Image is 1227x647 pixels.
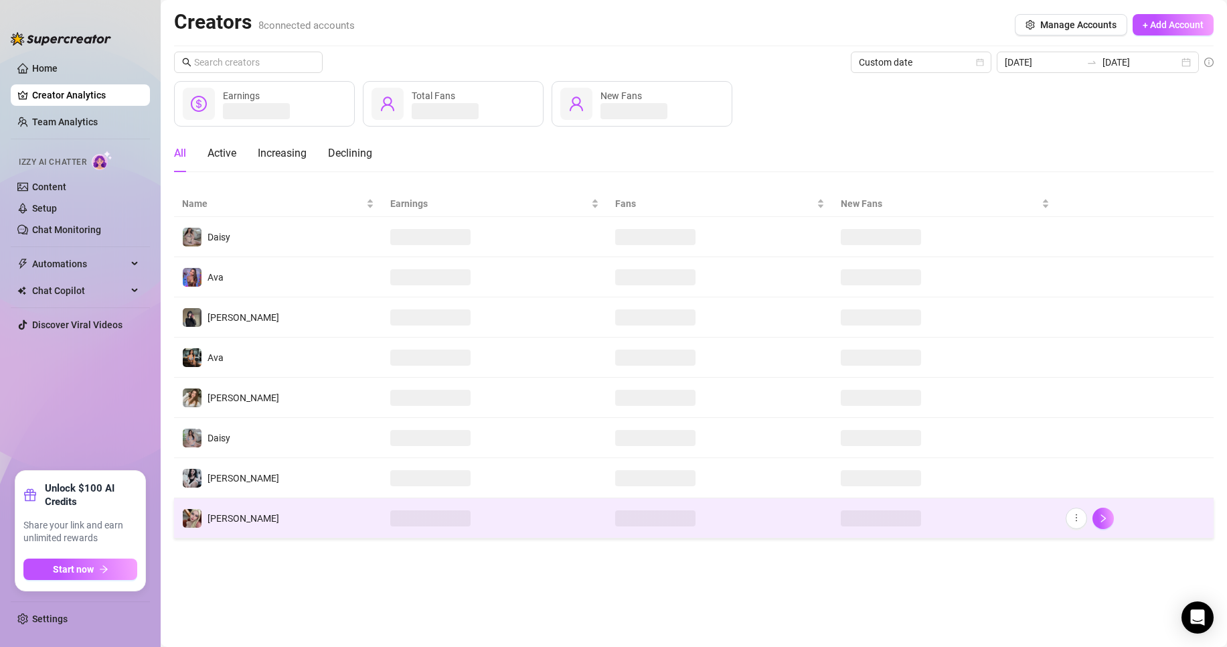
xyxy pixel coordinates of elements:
button: right [1092,508,1114,529]
span: + Add Account [1143,19,1204,30]
img: Chat Copilot [17,286,26,295]
div: Declining [328,145,372,161]
input: End date [1102,55,1179,70]
span: gift [23,488,37,502]
input: Search creators [194,55,304,70]
a: Team Analytics [32,117,98,127]
span: user [380,96,396,112]
span: right [1098,514,1108,523]
span: Fans [615,196,813,211]
span: Daisy [208,232,230,242]
th: New Fans [833,191,1058,217]
span: Share your link and earn unlimited rewards [23,519,137,545]
span: thunderbolt [17,259,28,269]
h2: Creators [174,9,355,35]
span: Izzy AI Chatter [19,156,86,169]
span: Start now [53,564,94,575]
img: logo-BBDzfeDw.svg [11,32,111,46]
a: Settings [32,614,68,624]
div: Open Intercom Messenger [1181,601,1214,634]
span: user [568,96,584,112]
button: Manage Accounts [1015,14,1127,35]
input: Start date [1005,55,1081,70]
img: Sadie [183,469,201,488]
span: 8 connected accounts [258,19,355,31]
span: to [1086,57,1097,68]
span: dollar-circle [191,96,207,112]
span: Chat Copilot [32,280,127,301]
div: All [174,145,186,161]
span: info-circle [1204,58,1214,67]
span: more [1072,513,1081,522]
span: [PERSON_NAME] [208,513,279,524]
span: [PERSON_NAME] [208,392,279,403]
a: Content [32,182,66,192]
img: AI Chatter [92,151,112,170]
span: Total Fans [412,90,455,101]
span: [PERSON_NAME] [208,473,279,484]
span: search [182,58,191,67]
a: Discover Viral Videos [32,319,122,330]
img: Anna [183,308,201,327]
img: Daisy [183,429,201,447]
a: Home [32,63,58,74]
span: Manage Accounts [1040,19,1117,30]
img: Paige [183,388,201,407]
img: Anna [183,509,201,528]
img: Ava [183,348,201,367]
span: New Fans [600,90,642,101]
span: Daisy [208,433,230,443]
a: Setup [32,203,57,214]
a: Creator Analytics [32,84,139,106]
span: calendar [976,58,984,66]
img: Ava [183,268,201,287]
div: Active [208,145,236,161]
span: arrow-right [99,565,108,574]
span: New Fans [841,196,1040,211]
span: Name [182,196,363,211]
th: Name [174,191,382,217]
span: Custom date [859,52,983,72]
a: Chat Monitoring [32,224,101,235]
span: Earnings [390,196,588,211]
span: Automations [32,253,127,275]
span: [PERSON_NAME] [208,312,279,323]
span: swap-right [1086,57,1097,68]
span: Ava [208,352,224,363]
span: Earnings [223,90,260,101]
th: Earnings [382,191,607,217]
span: Ava [208,272,224,283]
div: Increasing [258,145,307,161]
img: Daisy [183,228,201,246]
strong: Unlock $100 AI Credits [45,482,137,508]
button: + Add Account [1133,14,1214,35]
span: setting [1026,20,1035,29]
th: Fans [607,191,832,217]
button: Start nowarrow-right [23,559,137,580]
